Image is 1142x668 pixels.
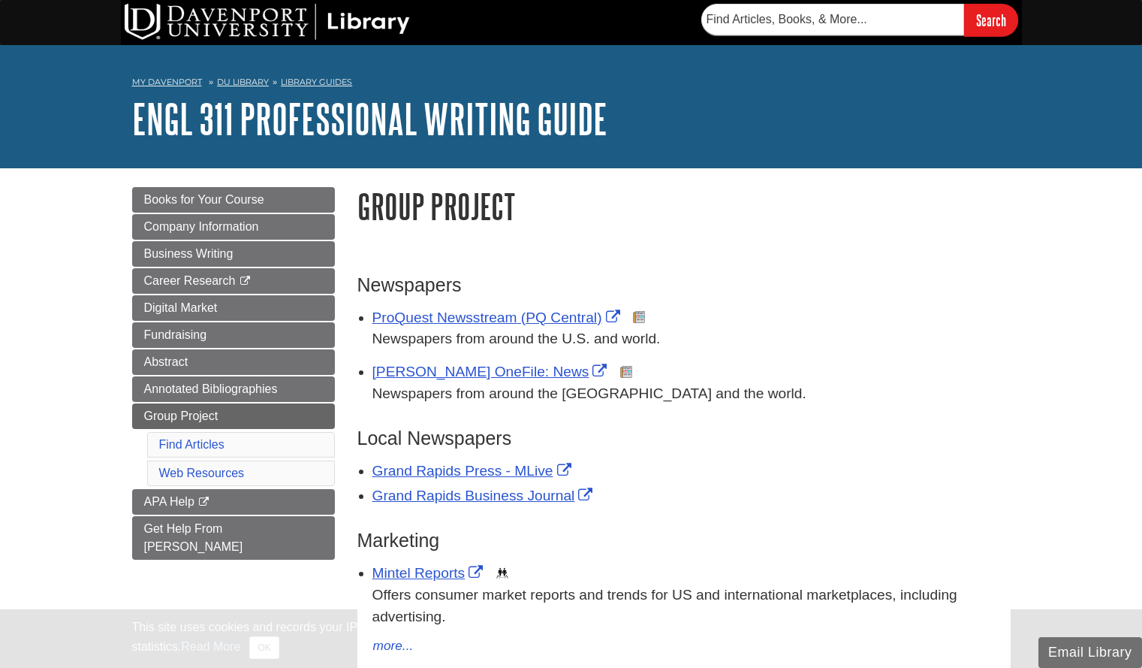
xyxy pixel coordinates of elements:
[357,530,1011,552] h3: Marketing
[372,310,624,325] a: Link opens in new window
[132,404,335,429] a: Group Project
[132,187,335,560] div: Guide Page Menu
[372,488,597,503] a: Link opens in new window
[181,640,240,653] a: Read More
[144,328,207,341] span: Fundraising
[144,410,218,422] span: Group Project
[357,428,1011,449] h3: Local Newspapers
[1038,637,1142,668] button: Email Library
[372,328,1011,350] p: Newspapers from around the U.S. and world.
[281,77,352,87] a: Library Guides
[132,241,335,267] a: Business Writing
[132,618,1011,659] div: This site uses cookies and records your IP address for usage statistics. Additionally, we use Goo...
[357,187,1011,225] h1: Group Project
[159,467,245,479] a: Web Resources
[144,193,264,206] span: Books for Your Course
[372,565,487,581] a: Link opens in new window
[144,247,234,260] span: Business Writing
[144,220,259,233] span: Company Information
[144,274,236,287] span: Career Research
[249,636,279,659] button: Close
[372,364,611,379] a: Link opens in new window
[964,4,1018,36] input: Search
[132,187,335,213] a: Books for Your Course
[144,355,188,368] span: Abstract
[144,522,243,553] span: Get Help From [PERSON_NAME]
[132,95,607,142] a: ENGL 311 Professional Writing Guide
[197,497,210,507] i: This link opens in a new window
[620,366,632,378] img: Newspapers
[132,349,335,375] a: Abstract
[132,489,335,515] a: APA Help
[132,322,335,348] a: Fundraising
[372,383,1011,405] p: Newspapers from around the [GEOGRAPHIC_DATA] and the world.
[159,438,224,451] a: Find Articles
[144,495,194,508] span: APA Help
[144,301,218,314] span: Digital Market
[144,382,278,395] span: Annotated Bibliographies
[217,77,269,87] a: DU Library
[132,268,335,294] a: Career Research
[372,585,1011,628] p: Offers consumer market reports and trends for US and international marketplaces, including advert...
[701,4,964,35] input: Find Articles, Books, & More...
[125,4,410,40] img: DU Library
[132,376,335,402] a: Annotated Bibliographies
[132,516,335,560] a: Get Help From [PERSON_NAME]
[132,76,202,89] a: My Davenport
[132,214,335,240] a: Company Information
[372,636,414,657] button: more...
[357,274,1011,296] h3: Newspapers
[132,72,1011,96] nav: breadcrumb
[132,295,335,321] a: Digital Market
[496,567,508,579] img: Demographics
[633,311,645,323] img: Newspapers
[701,4,1018,36] form: Searches DU Library's articles, books, and more
[239,277,252,286] i: This link opens in a new window
[372,463,575,479] a: Link opens in new window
